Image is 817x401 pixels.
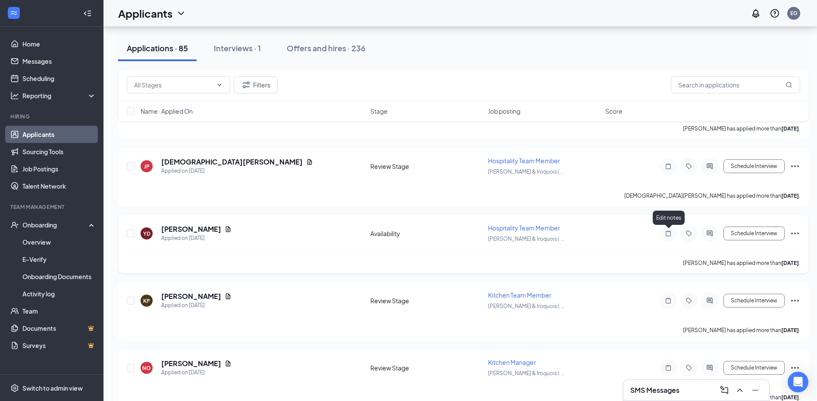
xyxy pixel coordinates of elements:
[630,385,679,395] h3: SMS Messages
[723,227,785,240] button: Schedule Interview
[306,159,313,165] svg: Document
[704,163,715,170] svg: ActiveChat
[10,91,19,100] svg: Analysis
[684,297,694,304] svg: Tag
[684,163,694,170] svg: Tag
[22,91,97,100] div: Reporting
[704,297,715,304] svg: ActiveChat
[770,8,780,19] svg: QuestionInfo
[22,160,96,177] a: Job Postings
[10,113,94,120] div: Hiring
[225,226,232,233] svg: Document
[781,394,799,401] b: [DATE]
[786,81,792,88] svg: MagnifyingGlass
[723,294,785,308] button: Schedule Interview
[684,230,694,237] svg: Tag
[781,260,799,266] b: [DATE]
[751,8,761,19] svg: Notifications
[9,9,18,17] svg: WorkstreamLogo
[790,363,800,373] svg: Ellipses
[143,297,150,305] div: KP
[790,161,800,171] svg: Ellipses
[683,326,800,334] p: [PERSON_NAME] has applied more than .
[704,364,715,371] svg: ActiveChat
[143,230,150,237] div: YD
[370,364,483,372] div: Review Stage
[488,157,560,165] span: Hospitality Team Member
[22,70,96,87] a: Scheduling
[370,162,483,171] div: Review Stage
[22,53,96,70] a: Messages
[488,303,564,309] span: [PERSON_NAME] & Iroquois ( ...
[22,384,83,392] div: Switch to admin view
[781,327,799,333] b: [DATE]
[22,143,96,160] a: Sourcing Tools
[790,295,800,306] svg: Ellipses
[22,302,96,320] a: Team
[161,167,313,175] div: Applied on [DATE]
[22,233,96,251] a: Overview
[653,211,685,225] div: Edit notes
[176,8,186,19] svg: ChevronDown
[10,384,19,392] svg: Settings
[22,251,96,268] a: E-Verify
[161,359,221,368] h5: [PERSON_NAME]
[22,126,96,143] a: Applicants
[488,224,560,232] span: Hospitality Team Member
[781,193,799,199] b: [DATE]
[161,157,303,167] h5: [DEMOGRAPHIC_DATA][PERSON_NAME]
[10,203,94,211] div: Team Management
[127,43,188,53] div: Applications · 85
[790,9,798,17] div: EG
[22,221,89,229] div: Onboarding
[663,163,673,170] svg: Note
[83,9,92,18] svg: Collapse
[750,385,761,395] svg: Minimize
[225,293,232,300] svg: Document
[22,337,96,354] a: SurveysCrown
[141,107,193,115] span: Name · Applied On
[663,364,673,371] svg: Note
[488,168,564,175] span: [PERSON_NAME] & Iroquois ( ...
[134,80,213,90] input: All Stages
[723,159,785,173] button: Schedule Interview
[788,372,808,392] div: Open Intercom Messenger
[488,107,520,115] span: Job posting
[488,370,564,376] span: [PERSON_NAME] & Iroquois ( ...
[22,35,96,53] a: Home
[142,364,151,372] div: NO
[370,229,483,238] div: Availability
[605,107,623,115] span: Score
[719,385,729,395] svg: ComposeMessage
[144,163,150,170] div: JP
[10,221,19,229] svg: UserCheck
[370,296,483,305] div: Review Stage
[22,177,96,195] a: Talent Network
[704,230,715,237] svg: ActiveChat
[671,76,800,93] input: Search in applications
[22,268,96,285] a: Onboarding Documents
[214,43,261,53] div: Interviews · 1
[161,301,232,310] div: Applied on [DATE]
[22,285,96,302] a: Activity log
[234,76,278,93] button: Filter Filters
[684,364,694,371] svg: Tag
[241,80,251,90] svg: Filter
[663,297,673,304] svg: Note
[683,259,800,267] p: [PERSON_NAME] has applied more than .
[488,291,551,299] span: Kitchen Team Member
[22,320,96,337] a: DocumentsCrown
[624,192,800,199] p: [DEMOGRAPHIC_DATA][PERSON_NAME] has applied more than .
[723,361,785,375] button: Schedule Interview
[748,383,762,397] button: Minimize
[287,43,366,53] div: Offers and hires · 236
[733,383,747,397] button: ChevronUp
[225,360,232,367] svg: Document
[663,230,673,237] svg: Note
[488,236,564,242] span: [PERSON_NAME] & Iroquois ( ...
[735,385,745,395] svg: ChevronUp
[790,228,800,239] svg: Ellipses
[161,224,221,234] h5: [PERSON_NAME]
[216,81,223,88] svg: ChevronDown
[118,6,172,21] h1: Applicants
